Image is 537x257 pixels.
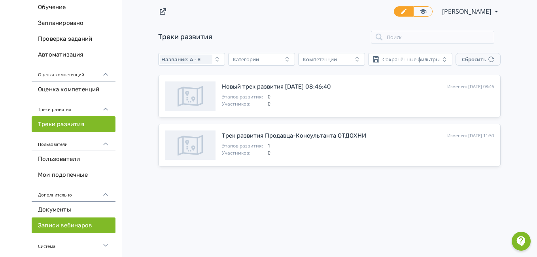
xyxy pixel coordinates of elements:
a: Записи вебинаров [32,217,115,233]
div: Треки развития [32,97,115,116]
button: Категории [228,53,295,66]
div: Изменен: [DATE] 11:50 [447,132,494,139]
span: 0 [268,149,494,157]
span: Светлана Ракитская [442,7,492,16]
span: 0 [268,100,494,108]
div: Изменен: [DATE] 08:46 [447,83,494,90]
button: Сбросить [456,53,501,66]
span: Название: А - Я [161,56,200,62]
div: Пользователи [32,132,115,151]
span: Участников: [222,100,261,108]
span: 0 [268,93,494,100]
div: Система [32,233,115,252]
button: Название: А - Я [158,53,225,66]
a: Оценка компетенций [32,81,115,97]
a: Проверка заданий [32,31,115,47]
span: Этапов развития: [222,93,261,100]
span: 1 [268,142,494,149]
a: Мои подопечные [32,167,115,183]
button: Компетенции [298,53,365,66]
button: Сохранённые фильтры [368,53,452,66]
a: Треки развития [158,32,212,41]
div: Сохранённые фильтры [382,56,440,62]
a: Запланировано [32,15,115,31]
div: Оценка компетенций [32,62,115,81]
span: Участников: [222,149,261,157]
span: Этапов развития: [222,142,261,149]
a: Треки развития [32,116,115,132]
div: Дополнительно [32,183,115,202]
div: Новый трек развития 04.06.2025 08:46:40 [222,82,331,91]
a: Переключиться в режим ученика [413,6,433,17]
a: Пользователи [32,151,115,167]
div: Категории [233,56,259,62]
a: Автоматизация [32,47,115,62]
div: Компетенции [303,56,337,62]
a: Документы [32,202,115,217]
div: Трек развития Продавца-Консультанта ОТДОХНИ [222,131,366,140]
